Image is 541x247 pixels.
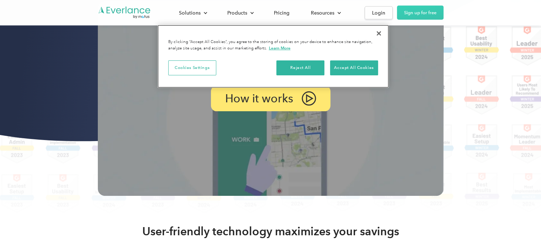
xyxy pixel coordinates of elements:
div: Solutions [179,8,201,17]
div: Products [227,8,247,17]
div: Products [220,6,260,19]
div: Login [372,8,385,17]
div: Resources [304,6,347,19]
p: How it works [225,93,293,103]
input: Submit [52,42,88,57]
button: Close [371,26,387,41]
a: Login [365,6,393,19]
a: Go to homepage [98,6,151,19]
div: Cookie banner [158,25,389,88]
div: By clicking “Accept All Cookies”, you agree to the storing of cookies on your device to enhance s... [168,39,378,52]
button: Accept All Cookies [330,60,378,75]
div: Solutions [172,6,213,19]
button: Reject All [276,60,324,75]
a: Sign up for free [397,5,444,20]
h2: User-friendly technology maximizes your savings [142,224,399,238]
div: Pricing [274,8,290,17]
div: Resources [311,8,334,17]
a: Pricing [267,6,297,19]
a: More information about your privacy, opens in a new tab [269,45,291,50]
button: Cookies Settings [168,60,216,75]
div: Privacy [158,25,389,88]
